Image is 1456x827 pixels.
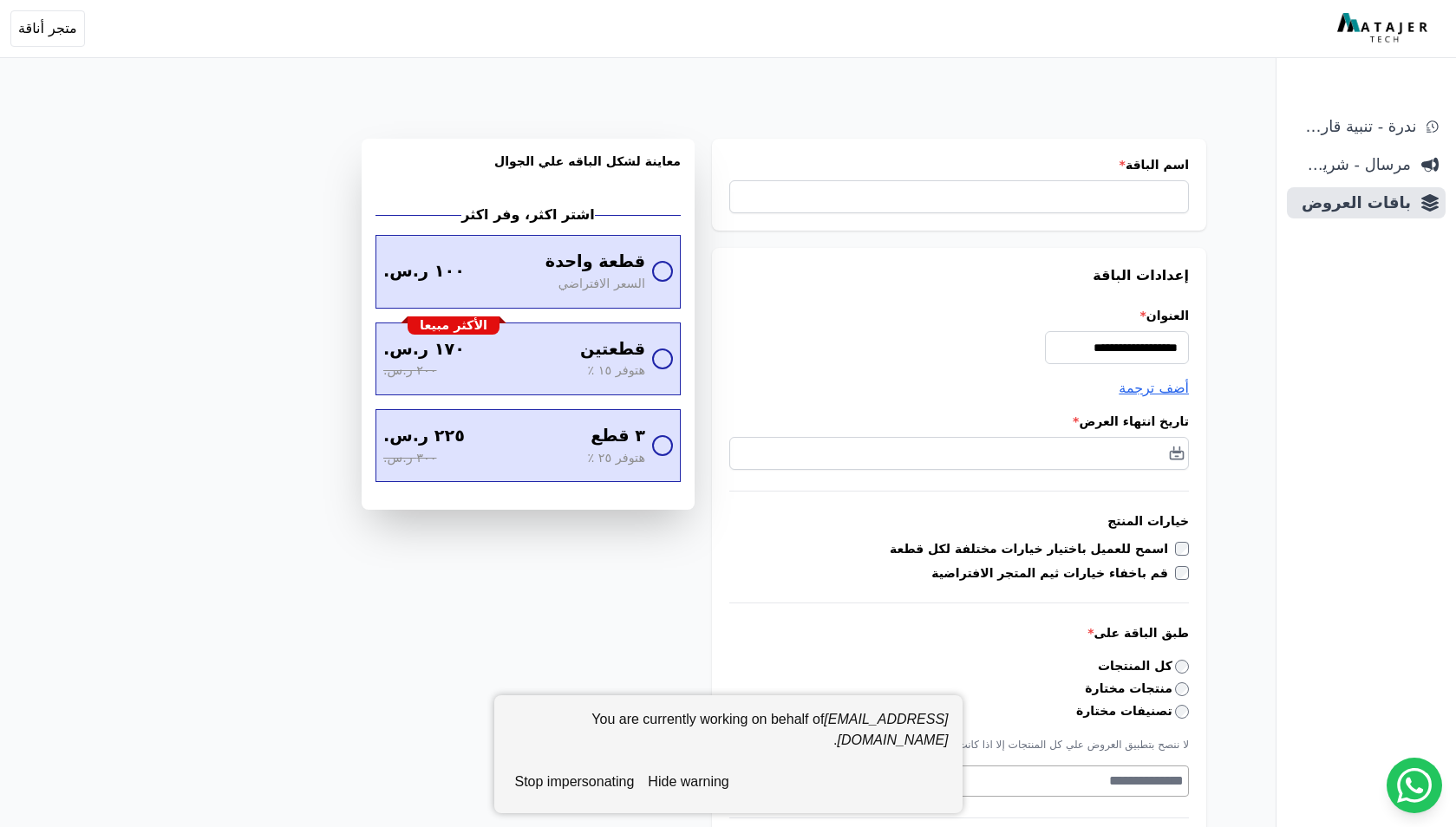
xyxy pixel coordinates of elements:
[729,156,1189,173] label: اسم الباقة
[383,424,465,449] span: ٢٢٥ ر.س.
[1085,680,1189,698] label: منتجات مختارة
[508,765,642,799] button: stop impersonating
[729,265,1189,286] h3: إعدادات الباقة
[18,18,77,39] span: متجر أناقة
[1175,660,1189,674] input: كل المنتجات
[383,449,436,468] span: ٣٠٠ ر.س.
[508,709,949,765] div: You are currently working on behalf of .
[383,337,465,362] span: ١٧٠ ر.س.
[580,337,645,362] span: قطعتين
[587,449,645,468] span: هتوفر ٢٥ ٪
[545,250,645,275] span: قطعة واحدة
[1337,13,1432,44] img: MatajerTech Logo
[10,10,85,47] button: متجر أناقة
[729,413,1189,430] label: تاريخ انتهاء العرض
[1294,191,1411,215] span: باقات العروض
[1294,114,1416,139] span: ندرة - تنبية قارب علي النفاذ
[890,540,1175,557] label: اسمح للعميل باختيار خيارات مختلفة لكل قطعة
[729,624,1189,641] label: طبق الباقة على
[641,765,735,799] button: hide warning
[558,275,645,294] span: السعر الافتراضي
[1076,702,1189,720] label: تصنيفات مختارة
[1175,705,1189,719] input: تصنيفات مختارة
[383,361,436,381] span: ٢٠٠ ر.س.
[461,205,594,225] h2: اشتر اكثر، وفر اكثر
[729,512,1189,530] h3: خيارات المنتج
[1119,378,1189,399] button: أضف ترجمة
[587,361,645,381] span: هتوفر ١٥ ٪
[375,153,681,191] h3: معاينة لشكل الباقه علي الجوال
[1119,380,1189,396] span: أضف ترجمة
[1098,657,1189,675] label: كل المنتجات
[1294,153,1411,177] span: مرسال - شريط دعاية
[408,316,499,335] div: الأكثر مبيعا
[729,307,1189,324] label: العنوان
[931,564,1175,582] label: قم باخفاء خيارات ثيم المتجر الافتراضية
[591,424,645,449] span: ٣ قطع
[1175,682,1189,696] input: منتجات مختارة
[824,712,948,747] em: [EMAIL_ADDRESS][DOMAIN_NAME]
[383,259,465,284] span: ١٠٠ ر.س.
